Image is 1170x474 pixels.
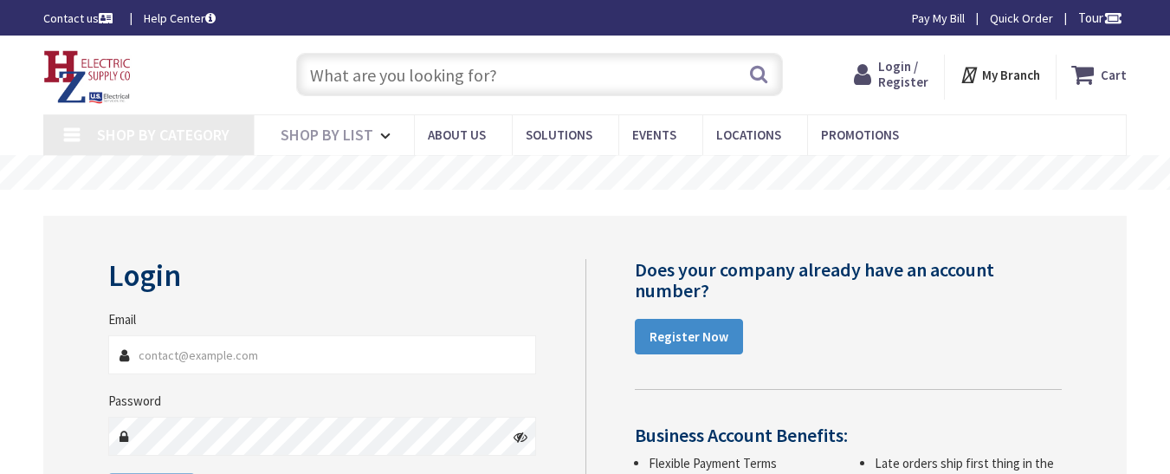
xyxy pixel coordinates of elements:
a: Cart [1071,59,1127,90]
a: Pay My Bill [912,10,965,27]
a: Register Now [635,319,743,355]
span: About Us [428,127,486,143]
h4: Business Account Benefits: [635,425,1062,445]
a: Quick Order [990,10,1053,27]
span: Shop By List [281,125,373,145]
a: Contact us [43,10,116,27]
input: Email [108,335,536,374]
rs-layer: Free Same Day Pickup at 8 Locations [433,164,740,183]
strong: Register Now [650,328,728,345]
span: Promotions [821,127,899,143]
div: My Branch [960,59,1040,90]
a: Login / Register [854,59,928,90]
span: Solutions [526,127,592,143]
a: Help Center [144,10,216,27]
span: Login / Register [878,58,928,90]
i: Click here to show/hide password [514,430,527,444]
label: Password [108,392,161,410]
span: Tour [1078,10,1122,26]
strong: My Branch [982,67,1040,83]
span: Locations [716,127,781,143]
input: What are you looking for? [296,53,783,96]
li: Flexible Payment Terms [649,454,835,472]
span: Events [632,127,676,143]
img: HZ Electric Supply [43,50,132,104]
label: Email [108,310,136,328]
strong: Cart [1101,59,1127,90]
h2: Login [108,259,536,293]
span: Shop By Category [97,125,229,145]
h4: Does your company already have an account number? [635,259,1062,301]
